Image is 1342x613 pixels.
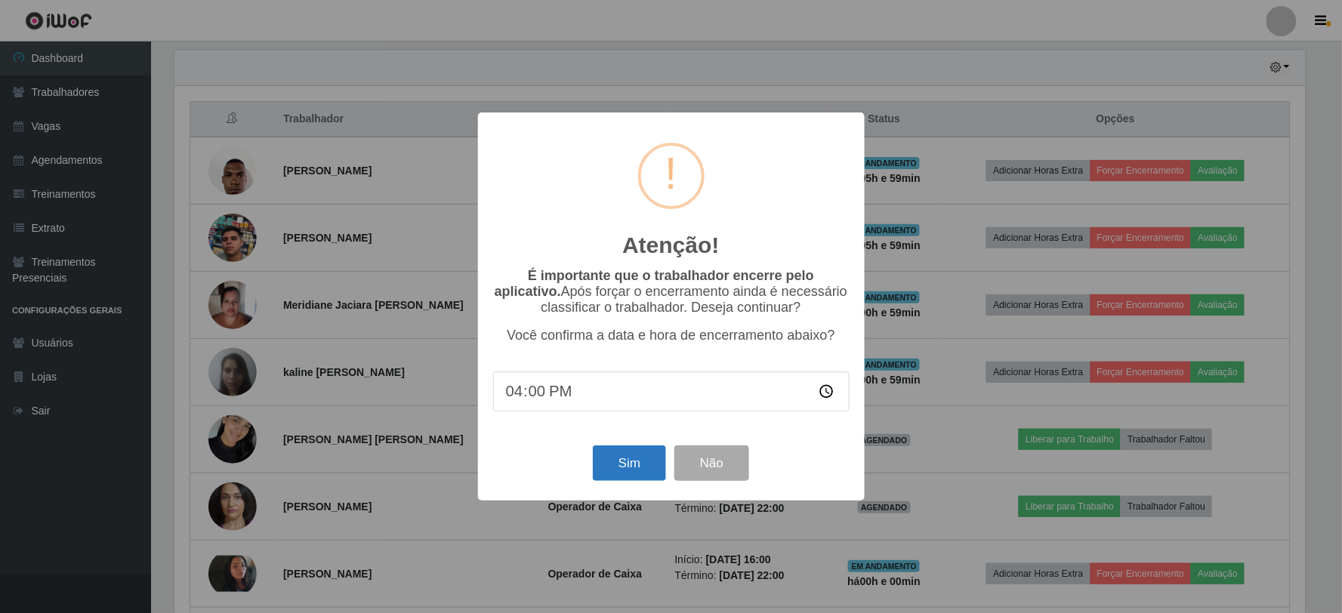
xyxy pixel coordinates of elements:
[622,232,719,259] h2: Atenção!
[495,268,814,299] b: É importante que o trabalhador encerre pelo aplicativo.
[493,268,850,316] p: Após forçar o encerramento ainda é necessário classificar o trabalhador. Deseja continuar?
[593,445,666,481] button: Sim
[674,445,749,481] button: Não
[493,328,850,343] p: Você confirma a data e hora de encerramento abaixo?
